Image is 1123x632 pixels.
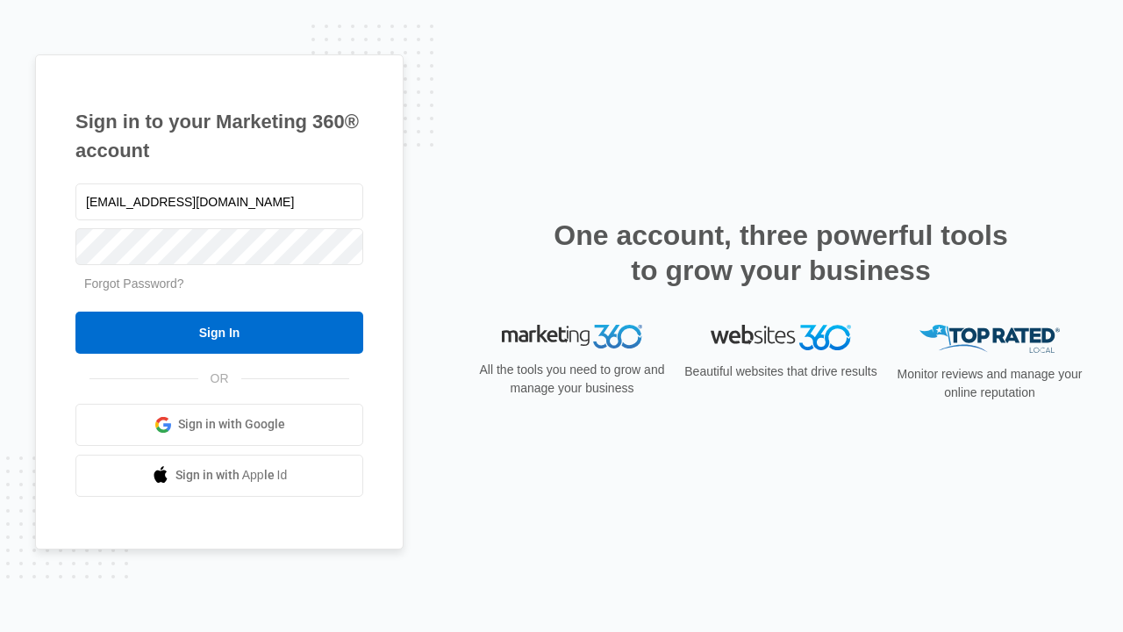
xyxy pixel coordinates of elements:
[75,404,363,446] a: Sign in with Google
[919,325,1060,354] img: Top Rated Local
[75,107,363,165] h1: Sign in to your Marketing 360® account
[75,455,363,497] a: Sign in with Apple Id
[175,466,288,485] span: Sign in with Apple Id
[548,218,1013,288] h2: One account, three powerful tools to grow your business
[75,183,363,220] input: Email
[683,363,879,381] p: Beautiful websites that drive results
[75,312,363,354] input: Sign In
[891,365,1088,402] p: Monitor reviews and manage your online reputation
[178,415,285,434] span: Sign in with Google
[711,325,851,350] img: Websites 360
[474,361,670,398] p: All the tools you need to grow and manage your business
[502,325,642,349] img: Marketing 360
[198,370,241,388] span: OR
[84,276,184,291] a: Forgot Password?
